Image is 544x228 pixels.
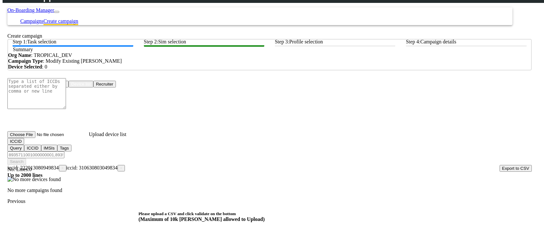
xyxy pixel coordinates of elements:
strong: Campaign Type [8,58,43,64]
strong: Org Name [8,52,31,58]
a: Create campaign [43,18,78,24]
btn: Step 2: Sim selection [144,39,265,47]
button: ICCID [24,145,41,151]
button: Export to CSV [500,165,532,172]
div: Create campaign [7,33,532,39]
button: Close [117,165,125,171]
span: × [61,166,64,170]
span: × [120,166,122,170]
button: Query [7,145,24,151]
btn: Step 3: Profile selection [275,39,396,47]
div: ICCID [7,145,532,151]
a: On-Boarding Manager [7,7,54,13]
input: Filter device list [7,151,64,158]
a: Previous [7,198,25,204]
button: Tags [57,145,71,151]
strong: Device Selected [8,64,42,69]
button: IMSIs [41,145,57,151]
h5: Please upload a CSV and click validate on the bottom [138,211,401,222]
span: (Maximum of 10k [PERSON_NAME] allowed to Upload) [138,216,265,222]
span: iccid: 222013080949834 [7,165,66,170]
img: No more devices found [7,177,61,182]
div: : Modify Existing [PERSON_NAME] [8,58,531,64]
button: ICCID [7,138,24,145]
span: 0 [29,167,32,172]
div: Up to 2000 lines [7,172,532,178]
btn: Step 4: Campaign details [406,39,527,47]
div: : 0 [8,64,531,70]
p: No more campaigns found [7,187,532,193]
div: No. Lines: [7,167,532,172]
btn: Step 1: Task selection [13,39,133,47]
div: : TROPICAL_DEV [8,52,531,58]
span: iccid: 310630803049834 [66,165,125,170]
button: Toggle navigation [54,11,59,13]
button: Close [59,165,66,171]
button: Search [7,158,26,165]
label: Upload device list [89,132,126,137]
a: Campaigns [20,18,43,24]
